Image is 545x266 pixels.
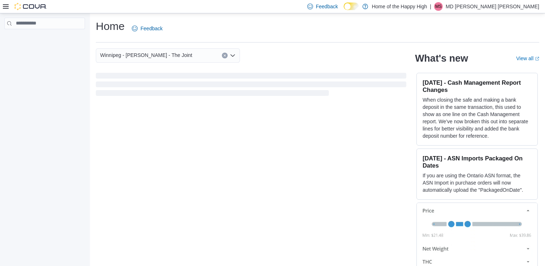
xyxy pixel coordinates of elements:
[316,3,338,10] span: Feedback
[96,74,406,97] span: Loading
[129,21,165,36] a: Feedback
[423,79,532,93] h3: [DATE] - Cash Management Report Changes
[423,172,532,194] p: If you are using the Ontario ASN format, the ASN Import in purchase orders will now automatically...
[4,31,85,48] nav: Complex example
[430,2,432,11] p: |
[535,57,539,61] svg: External link
[415,53,468,64] h2: What's new
[434,2,443,11] div: MD Saikat Mannan Sakib
[140,25,162,32] span: Feedback
[96,19,125,34] h1: Home
[423,155,532,169] h3: [DATE] - ASN Imports Packaged On Dates
[372,2,427,11] p: Home of the Happy High
[446,2,539,11] p: MD [PERSON_NAME] [PERSON_NAME]
[14,3,47,10] img: Cova
[423,96,532,139] p: When closing the safe and making a bank deposit in the same transaction, this used to show as one...
[344,3,359,10] input: Dark Mode
[230,53,236,58] button: Open list of options
[222,53,228,58] button: Clear input
[435,2,442,11] span: MS
[100,51,192,59] span: Winnipeg - [PERSON_NAME] - The Joint
[516,56,539,61] a: View allExternal link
